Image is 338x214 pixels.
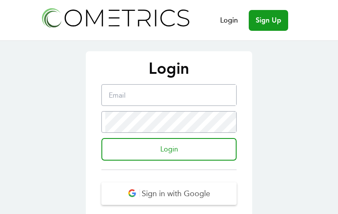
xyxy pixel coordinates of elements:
a: Login [220,15,238,26]
button: Sign in with Google [101,182,237,205]
input: Email [105,85,236,105]
a: Sign Up [249,10,288,31]
p: Login [94,60,244,77]
img: Cometrics logo [39,5,191,30]
input: Login [101,138,237,161]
